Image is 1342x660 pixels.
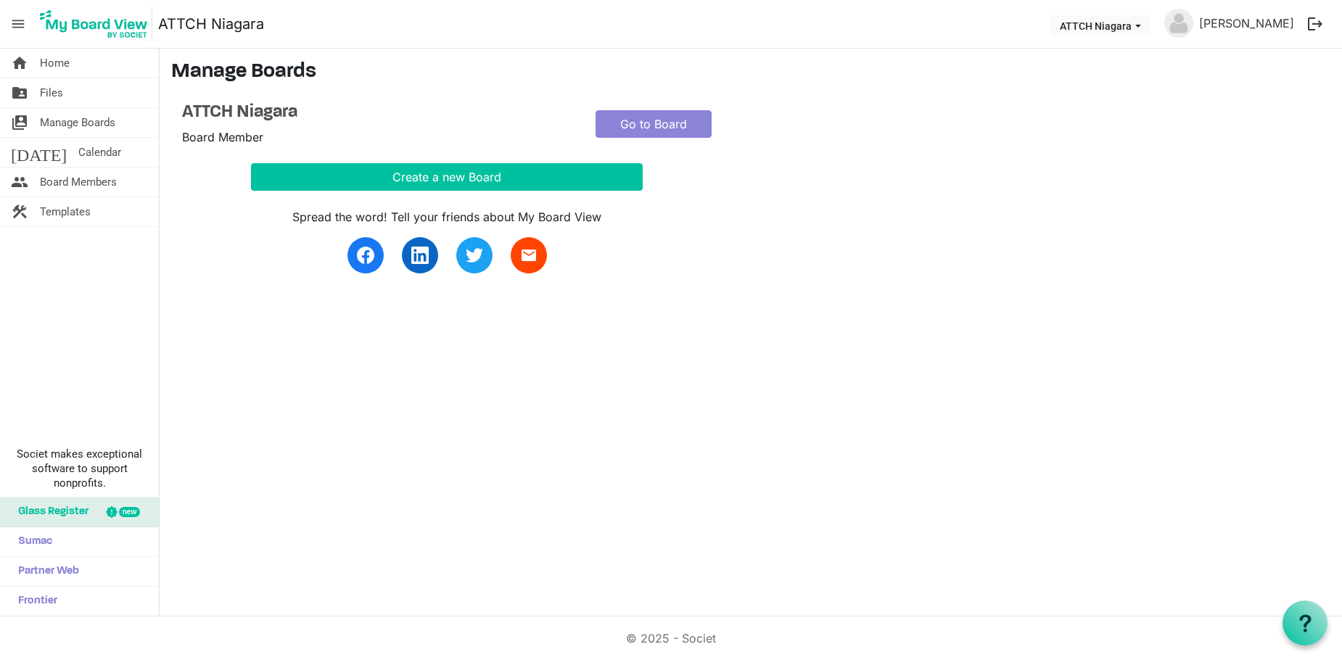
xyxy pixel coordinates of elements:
div: Spread the word! Tell your friends about My Board View [251,208,643,226]
span: Glass Register [11,498,88,527]
span: Partner Web [11,557,79,586]
button: logout [1300,9,1330,39]
img: no-profile-picture.svg [1164,9,1193,38]
div: new [119,507,140,517]
span: Home [40,49,70,78]
span: Manage Boards [40,108,115,137]
span: Societ makes exceptional software to support nonprofits. [7,447,152,490]
a: © 2025 - Societ [626,631,716,645]
span: Sumac [11,527,52,556]
img: facebook.svg [357,247,374,264]
a: ATTCH Niagara [158,9,264,38]
button: Create a new Board [251,163,643,191]
span: Templates [40,197,91,226]
span: Board Members [40,168,117,197]
a: [PERSON_NAME] [1193,9,1300,38]
span: Frontier [11,587,57,616]
span: menu [4,10,32,38]
span: email [520,247,538,264]
img: linkedin.svg [411,247,429,264]
span: [DATE] [11,138,67,167]
img: twitter.svg [466,247,483,264]
a: Go to Board [596,110,712,138]
span: home [11,49,28,78]
span: folder_shared [11,78,28,107]
a: My Board View Logo [36,6,158,42]
a: email [511,237,547,273]
img: My Board View Logo [36,6,152,42]
button: ATTCH Niagara dropdownbutton [1050,15,1150,36]
span: Calendar [78,138,121,167]
span: Board Member [182,130,263,144]
span: switch_account [11,108,28,137]
span: Files [40,78,63,107]
h3: Manage Boards [171,60,1330,85]
span: construction [11,197,28,226]
span: people [11,168,28,197]
a: ATTCH Niagara [182,102,574,123]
